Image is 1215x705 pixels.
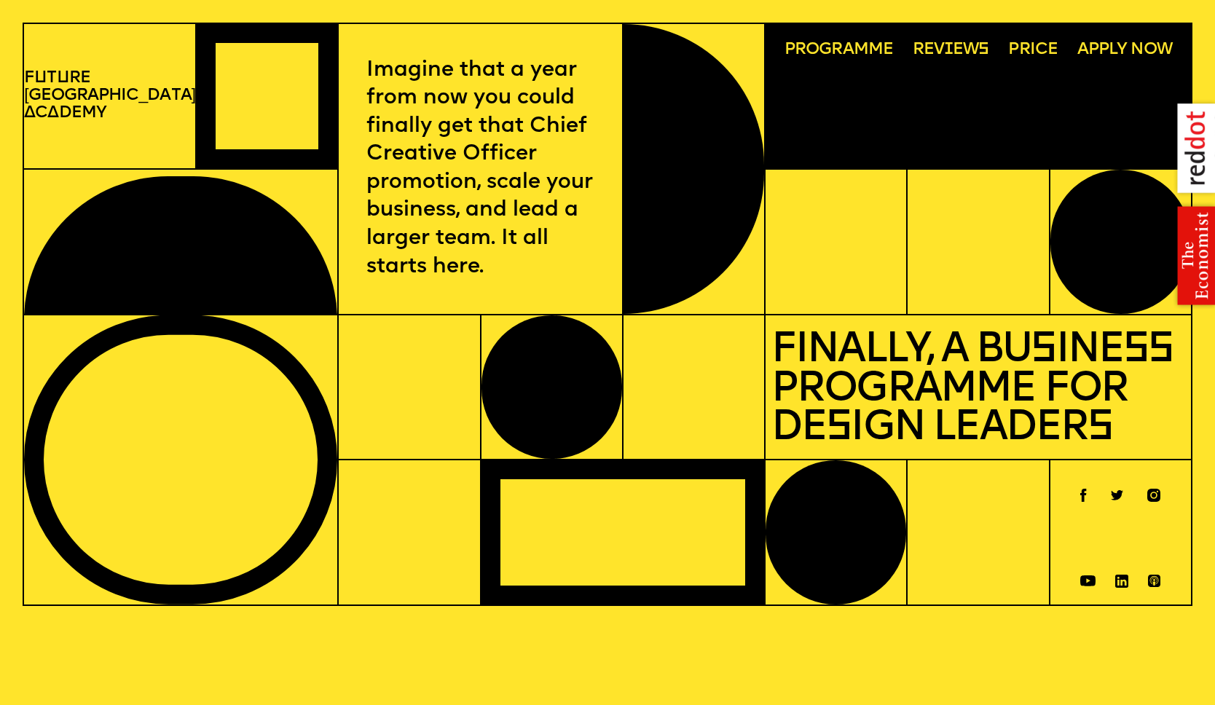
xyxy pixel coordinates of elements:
[47,105,58,122] span: a
[1080,484,1087,497] a: Facebook
[1077,42,1172,59] span: Apply now
[1111,484,1124,494] a: Twitter
[1164,199,1215,313] img: the economist
[771,326,1185,449] p: Finally, a Business Programme for Design Leaders
[34,70,47,87] span: u
[944,42,953,58] span: i
[57,70,69,87] span: u
[24,70,195,122] a: Future[GEOGRAPHIC_DATA]Academy
[24,70,195,122] p: F t re [GEOGRAPHIC_DATA] c demy
[1147,484,1160,497] a: Instagram
[1164,90,1215,206] img: reddot
[1148,569,1160,581] a: Spotify
[1115,569,1128,582] a: Linkedin
[785,42,893,59] span: Programme
[913,42,989,59] span: Rev ews
[1008,42,1057,59] span: Price
[24,105,35,122] span: A
[1080,569,1096,580] a: Youtube
[366,57,594,282] p: Imagine that a year from now you could finally get that Chief Creative Officer promotion, scale y...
